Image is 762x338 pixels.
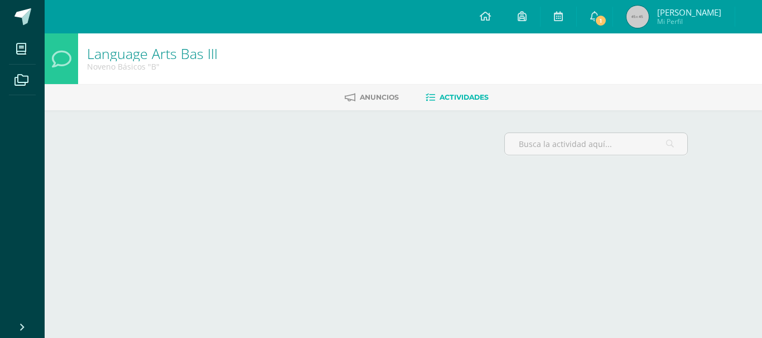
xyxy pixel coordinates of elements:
[360,93,399,101] span: Anuncios
[87,44,218,63] a: Language Arts Bas III
[505,133,687,155] input: Busca la actividad aquí...
[657,7,721,18] span: [PERSON_NAME]
[626,6,649,28] img: 45x45
[87,46,218,61] h1: Language Arts Bas III
[345,89,399,106] a: Anuncios
[440,93,489,101] span: Actividades
[426,89,489,106] a: Actividades
[595,14,607,27] span: 1
[87,61,218,72] div: Noveno Básicos 'B'
[657,17,721,26] span: Mi Perfil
